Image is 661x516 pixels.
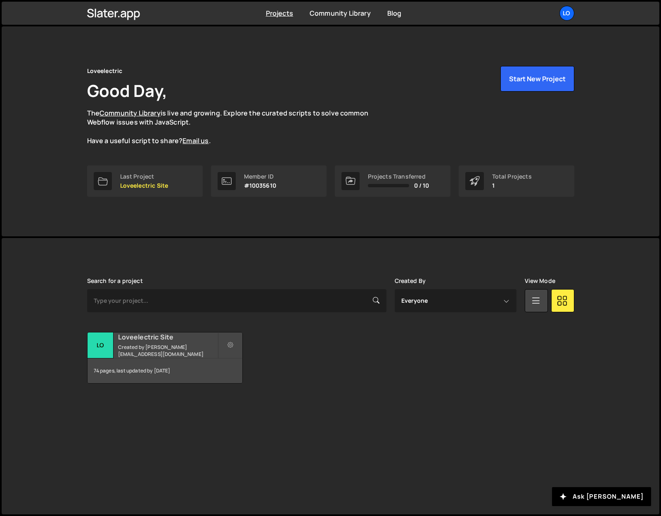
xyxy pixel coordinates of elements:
div: Total Projects [492,173,532,180]
div: 74 pages, last updated by [DATE] [88,358,242,383]
label: View Mode [525,278,555,284]
a: Blog [387,9,402,18]
a: Projects [266,9,293,18]
a: Email us [182,136,208,145]
a: Lo Loveelectric Site Created by [PERSON_NAME][EMAIL_ADDRESS][DOMAIN_NAME] 74 pages, last updated ... [87,332,243,384]
button: Ask [PERSON_NAME] [552,487,651,506]
label: Search for a project [87,278,143,284]
a: Community Library [100,108,161,118]
p: #10035610 [244,182,276,189]
div: Last Project [120,173,168,180]
div: Lo [88,332,114,358]
small: Created by [PERSON_NAME][EMAIL_ADDRESS][DOMAIN_NAME] [118,344,218,358]
a: Last Project Loveelectric Site [87,165,203,197]
p: Loveelectric Site [120,182,168,189]
div: Member ID [244,173,276,180]
p: The is live and growing. Explore the curated scripts to solve common Webflow issues with JavaScri... [87,108,384,146]
div: Projects Transferred [368,173,429,180]
span: 0 / 10 [414,182,429,189]
div: Loveelectric [87,66,123,76]
a: Lo [559,6,574,21]
button: Start New Project [500,66,574,92]
h1: Good Day, [87,79,167,102]
label: Created By [395,278,426,284]
input: Type your project... [87,289,386,312]
p: 1 [492,182,532,189]
a: Community Library [310,9,371,18]
h2: Loveelectric Site [118,332,218,342]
